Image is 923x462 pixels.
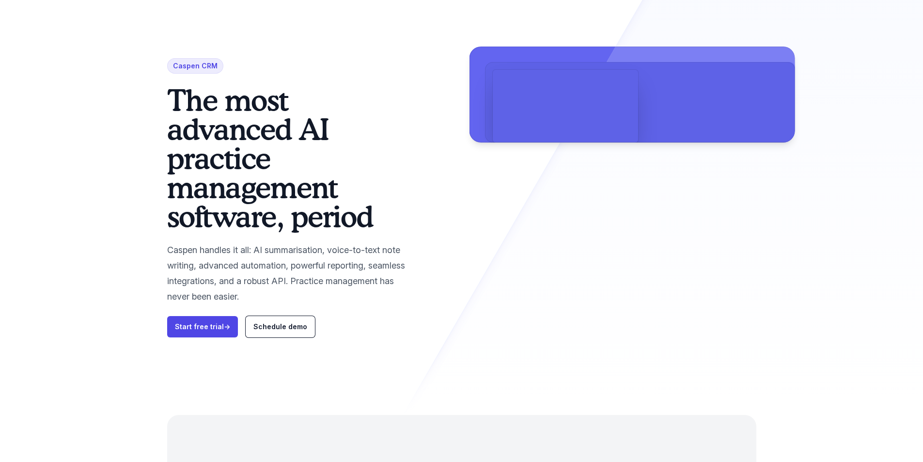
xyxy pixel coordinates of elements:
[246,316,315,337] a: Schedule demo
[253,322,307,331] span: Schedule demo
[167,242,415,304] p: Caspen handles it all: AI summarisation, voice-to-text note writing, advanced automation, powerfu...
[224,322,230,331] span: →
[167,58,223,74] span: Caspen CRM
[167,316,238,337] a: Start free trial
[167,85,415,231] h1: The most advanced AI practice management software, period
